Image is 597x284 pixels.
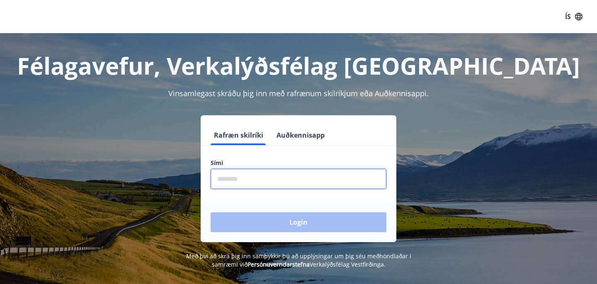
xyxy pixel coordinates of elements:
button: Auðkennisapp [273,125,328,145]
h1: Félagavefur, Verkalýðsfélag [GEOGRAPHIC_DATA] [10,50,587,81]
button: Rafræn skilríki [211,125,267,145]
button: ÍS [561,9,587,24]
label: Sími [211,159,386,167]
span: Með því að skrá þig inn samþykkir þú að upplýsingar um þig séu meðhöndlaðar í samræmi við Verkalý... [186,252,411,268]
a: Persónuverndarstefna [248,260,310,268]
span: Vinsamlegast skráðu þig inn með rafrænum skilríkjum eða Auðkennisappi. [168,88,429,98]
